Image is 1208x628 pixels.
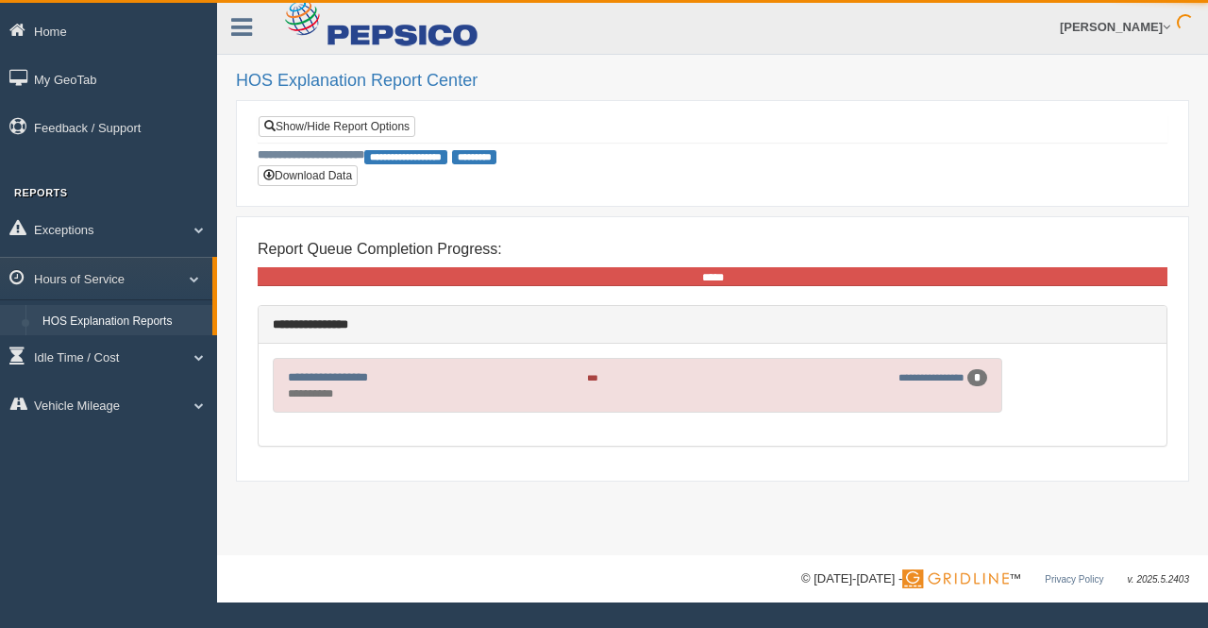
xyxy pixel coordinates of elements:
img: Gridline [902,569,1009,588]
div: © [DATE]-[DATE] - ™ [801,569,1189,589]
a: HOS Explanation Reports [34,305,212,339]
span: v. 2025.5.2403 [1128,574,1189,585]
a: Privacy Policy [1045,574,1103,585]
h4: Report Queue Completion Progress: [258,241,1167,258]
h2: HOS Explanation Report Center [236,72,1189,91]
a: Show/Hide Report Options [259,116,415,137]
button: Download Data [258,165,358,186]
